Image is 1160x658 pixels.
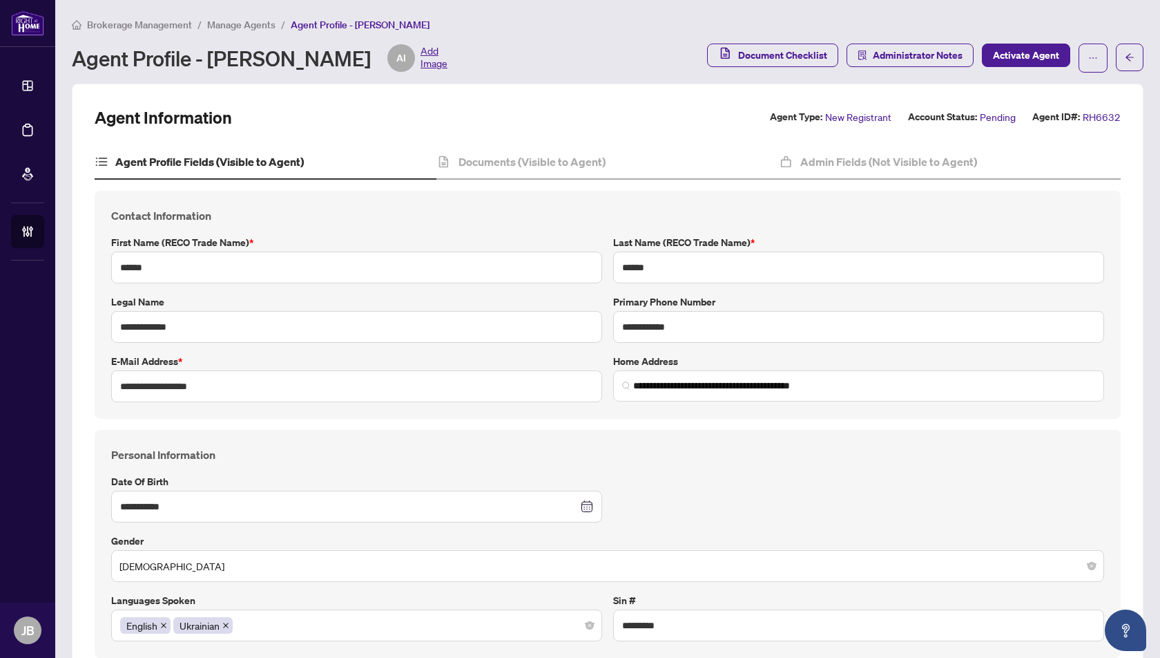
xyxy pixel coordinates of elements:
[72,44,447,72] div: Agent Profile - [PERSON_NAME]
[120,617,171,634] span: English
[980,109,1016,125] span: Pending
[207,19,275,31] span: Manage Agents
[847,44,974,67] button: Administrator Notes
[115,153,304,170] h4: Agent Profile Fields (Visible to Agent)
[111,294,602,310] label: Legal Name
[613,235,1104,250] label: Last Name (RECO Trade Name)
[111,474,602,489] label: Date of Birth
[111,354,602,369] label: E-mail Address
[126,618,157,633] span: English
[458,153,606,170] h4: Documents (Visible to Agent)
[586,621,594,630] span: close-circle
[111,207,1104,224] h4: Contact Information
[72,20,81,30] span: home
[613,354,1104,369] label: Home Address
[95,106,232,129] h2: Agent Information
[119,553,1096,579] span: Male
[1087,562,1096,570] span: close-circle
[613,593,1104,608] label: Sin #
[1105,610,1146,651] button: Open asap
[111,534,1104,549] label: Gender
[420,44,447,72] span: Add Image
[197,17,202,32] li: /
[770,109,822,125] label: Agent Type:
[87,19,192,31] span: Brokerage Management
[160,622,167,629] span: close
[222,622,229,629] span: close
[1032,109,1080,125] label: Agent ID#:
[707,44,838,67] button: Document Checklist
[738,44,827,66] span: Document Checklist
[11,10,44,36] img: logo
[622,382,630,390] img: search_icon
[173,617,233,634] span: Ukrainian
[21,621,35,640] span: JB
[1125,53,1134,62] span: arrow-left
[873,44,963,66] span: Administrator Notes
[111,593,602,608] label: Languages spoken
[800,153,977,170] h4: Admin Fields (Not Visible to Agent)
[281,17,285,32] li: /
[111,446,1104,463] h4: Personal Information
[1088,53,1098,63] span: ellipsis
[982,44,1070,67] button: Activate Agent
[993,44,1059,66] span: Activate Agent
[180,618,220,633] span: Ukrainian
[825,109,891,125] span: New Registrant
[396,50,406,66] span: AI
[111,235,602,250] label: First Name (RECO Trade Name)
[1083,109,1121,125] span: RH6632
[613,294,1104,310] label: Primary Phone Number
[908,109,977,125] label: Account Status:
[291,19,429,31] span: Agent Profile - [PERSON_NAME]
[858,50,867,60] span: solution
